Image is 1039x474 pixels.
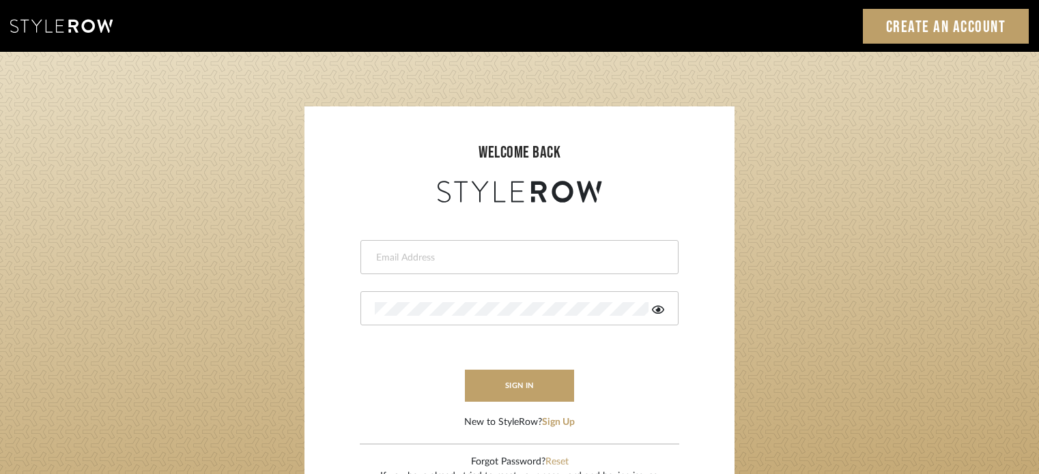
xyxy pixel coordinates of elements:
input: Email Address [375,251,661,265]
button: sign in [465,370,574,402]
div: Forgot Password? [380,455,659,469]
div: New to StyleRow? [464,415,575,430]
a: Create an Account [863,9,1029,44]
div: welcome back [318,140,721,165]
button: Sign Up [542,415,575,430]
button: Reset [545,455,569,469]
